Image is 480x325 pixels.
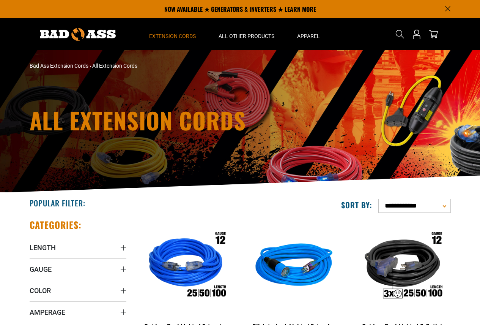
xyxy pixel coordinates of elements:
span: Color [30,286,51,295]
h1: All Extension Cords [30,109,307,132]
img: Bad Ass Extension Cords [40,28,116,41]
summary: Color [30,280,126,301]
nav: breadcrumbs [30,62,307,70]
img: Outdoor Dual Lighted Extension Cord w/ Safety CGM [138,223,234,310]
span: Length [30,243,56,252]
span: All Extension Cords [92,63,137,69]
span: › [90,63,91,69]
img: blue [246,223,342,310]
summary: Length [30,237,126,258]
summary: Extension Cords [138,18,207,50]
summary: All Other Products [207,18,286,50]
span: Apparel [297,33,320,40]
summary: Search [394,28,406,40]
img: Outdoor Dual Lighted 3-Outlet Extension Cord w/ Safety CGM [354,223,450,310]
label: Sort by: [341,200,372,210]
h2: Categories: [30,219,82,231]
span: Amperage [30,308,65,317]
summary: Amperage [30,301,126,323]
h2: Popular Filter: [30,198,85,208]
span: Extension Cords [149,33,196,40]
a: Bad Ass Extension Cords [30,63,88,69]
span: All Other Products [219,33,274,40]
summary: Gauge [30,258,126,280]
span: Gauge [30,265,52,274]
summary: Apparel [286,18,331,50]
